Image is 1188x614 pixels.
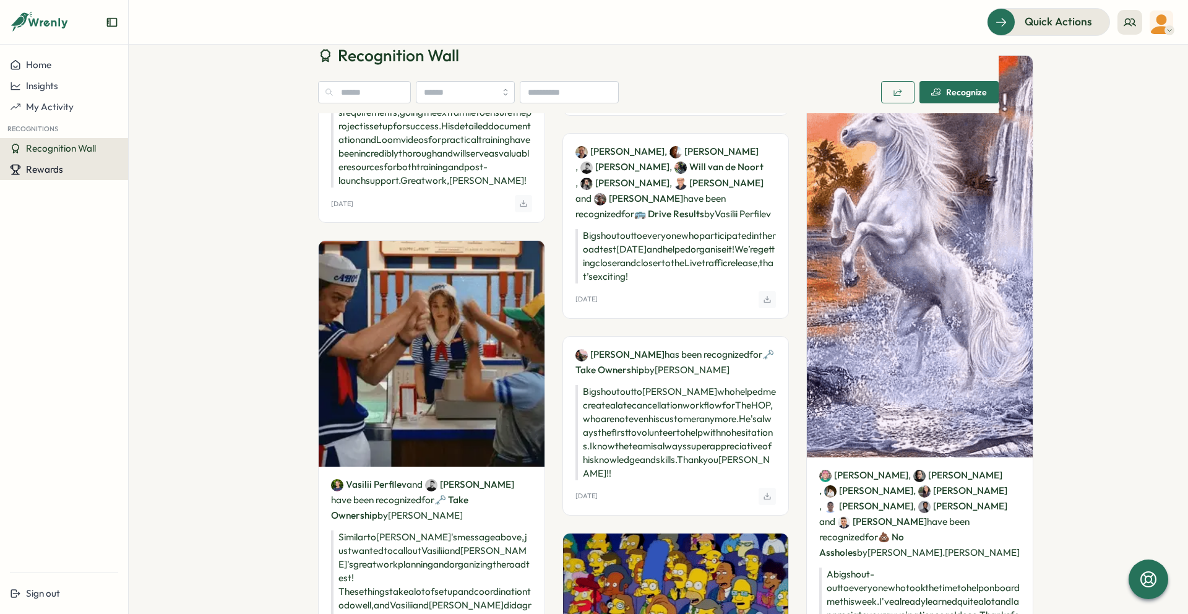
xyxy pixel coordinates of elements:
a: Yasha Podeszwa[PERSON_NAME] [594,192,683,205]
img: Matt Savel [838,516,850,529]
span: for [621,208,634,220]
span: , [913,498,1007,514]
a: Vasilii PerfilevVasilii Perfilev [331,478,407,491]
span: 🗝️ Take Ownership [331,494,468,521]
p: have been recognized by Vasilii Perfilev [575,144,777,221]
img: Recognition Image [319,241,544,467]
img: Vishal Reddy [918,501,931,513]
span: for [865,531,878,543]
a: Destani Engel[PERSON_NAME] [819,469,908,482]
img: Adrian Pidor [824,501,837,513]
p: [DATE] [575,492,598,500]
img: Dani Wheatley [918,485,931,498]
span: Recognition Wall [26,142,96,154]
img: Garrett Leong [824,485,837,498]
button: Expand sidebar [106,16,118,28]
img: Sujit Sivarajan [1150,11,1173,34]
img: Destani Engel [819,470,832,482]
span: Quick Actions [1025,14,1092,30]
span: , [908,467,1002,483]
img: Will van de Noort [674,162,687,174]
img: Yasha Podeszwa [594,193,606,205]
a: Ryan O'Neill[PERSON_NAME] [575,348,665,361]
span: , [819,483,913,498]
span: Rewards [26,163,63,175]
a: Alina Fialho[PERSON_NAME] [913,469,1002,482]
p: [DATE] [575,295,598,303]
a: Chirayu Shah[PERSON_NAME] [580,160,669,174]
span: Sign out [26,587,60,599]
button: Recognize [919,81,999,103]
span: , [669,159,764,175]
p: have been recognized by [PERSON_NAME] [331,477,532,523]
img: Recognition Image [807,56,1033,457]
span: , [819,498,913,514]
a: Matt Savel[PERSON_NAME] [838,515,927,529]
img: Alina Fialho [913,470,926,482]
span: and [819,515,835,529]
a: Adrian Pidor[PERSON_NAME] [824,499,913,513]
img: Ryan O'Neill [575,349,588,361]
span: , [669,175,764,191]
span: , [575,159,669,175]
span: Recognition Wall [338,45,459,66]
p: [DATE] [331,200,353,208]
p: has been recognized by [PERSON_NAME] [575,347,777,378]
p: Big shoutout to [PERSON_NAME] who helped me create a late cancellation workflow for The HOP, who ... [575,385,777,480]
a: John Henderson[PERSON_NAME] [674,176,764,190]
a: Dani Wheatley[PERSON_NAME] [918,484,1007,498]
a: Will van de NoortWill van de Noort [674,160,764,174]
img: John Henderson [674,178,687,190]
img: Chirayu Shah [580,162,593,174]
a: Jacob Johnston[PERSON_NAME] [580,176,669,190]
a: Chirayu Shah[PERSON_NAME] [425,478,514,491]
a: Vishal Reddy[PERSON_NAME] [918,499,1007,513]
span: and [407,478,423,491]
span: Home [26,59,51,71]
button: Quick Actions [987,8,1110,35]
a: Chris Waddell[PERSON_NAME] [575,145,665,158]
span: Insights [26,80,58,92]
img: Paul Cernek [669,146,682,158]
p: Big shoutout to everyone who participated in the road test [DATE] and helped organise it! We’re g... [575,229,777,283]
img: Jacob Johnston [580,178,593,190]
span: 🚌 Drive Results [634,208,704,220]
span: My Activity [26,101,74,113]
span: , [913,483,1007,498]
img: Chris Waddell [575,146,588,158]
img: Vasilii Perfilev [331,479,343,491]
a: Garrett Leong[PERSON_NAME] [824,484,913,498]
span: , [665,144,759,159]
a: Paul Cernek[PERSON_NAME] [669,145,759,158]
div: Recognize [931,87,987,97]
p: have been recognized by [PERSON_NAME].[PERSON_NAME] [819,467,1020,560]
span: for [749,348,762,360]
span: , [575,175,669,191]
img: Chirayu Shah [425,479,437,491]
span: and [575,192,592,205]
span: for [421,494,434,506]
